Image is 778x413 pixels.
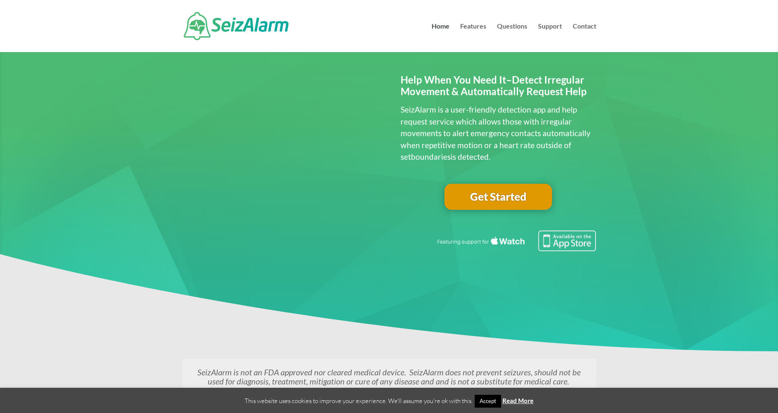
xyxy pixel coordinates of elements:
[411,152,451,161] span: boundaries
[432,23,449,52] a: Home
[436,231,596,251] img: Seizure detection available in the Apple App Store.
[573,23,596,52] a: Contact
[436,243,596,253] a: Featuring seizure detection support for the Apple Watch
[401,104,596,163] p: SeizAlarm is a user-friendly detection app and help request service which allows those with irreg...
[245,397,533,405] span: This website uses cookies to improve your experience. We'll assume you're ok with this.
[538,23,562,52] a: Support
[444,184,552,210] a: Get Started
[197,367,581,395] em: SeizAlarm is not an FDA approved nor cleared medical device. SeizAlarm does not prevent seizures,...
[502,397,533,404] a: Read More
[184,12,288,40] img: SeizAlarm
[401,74,596,102] h2: Help When You Need It–Detect Irregular Movement & Automatically Request Help
[475,395,501,408] a: Accept
[497,23,527,52] a: Questions
[460,23,486,52] a: Features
